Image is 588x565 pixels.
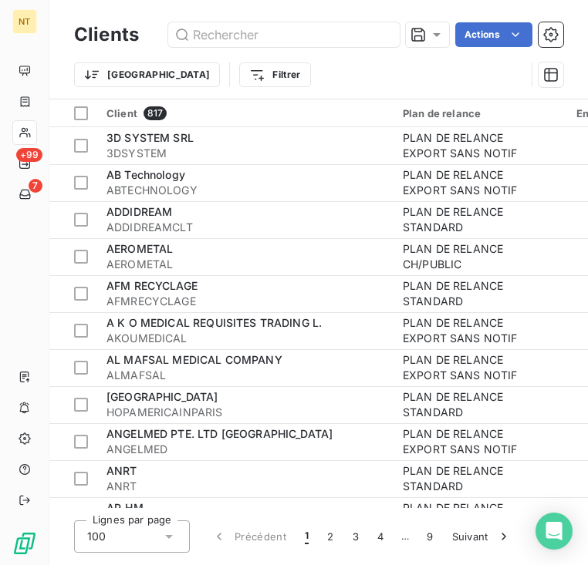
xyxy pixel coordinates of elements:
span: AL MAFSAL MEDICAL COMPANY [106,353,282,366]
button: [GEOGRAPHIC_DATA] [74,62,220,87]
span: ANRT [106,464,137,477]
span: ANGELMED PTE. LTD [GEOGRAPHIC_DATA] [106,427,333,440]
span: 100 [87,529,106,544]
div: PLAN DE RELANCE CH/PUBLIC [403,241,545,272]
span: +99 [16,148,42,162]
div: PLAN DE RELANCE STANDARD [403,389,545,420]
span: [GEOGRAPHIC_DATA] [106,390,218,403]
div: PLAN DE RELANCE EXPORT SANS NOTIF [403,352,545,383]
div: PLAN DE RELANCE CH/PUBLIC [403,500,545,531]
span: AB Technology [106,168,185,181]
span: AP-HM [106,501,144,514]
span: ADDIDREAM [106,205,172,218]
div: PLAN DE RELANCE EXPORT SANS NOTIF [403,315,545,346]
span: ANRT [106,479,384,494]
div: PLAN DE RELANCE STANDARD [403,463,545,494]
span: AFMRECYCLAGE [106,294,384,309]
div: PLAN DE RELANCE STANDARD [403,204,545,235]
span: 7 [29,179,42,193]
span: ALMAFSAL [106,368,384,383]
div: Plan de relance [403,107,545,119]
button: 1 [296,520,318,553]
div: Open Intercom Messenger [536,513,573,550]
span: ABTECHNOLOGY [106,183,384,198]
button: 2 [318,520,343,553]
button: Précédent [202,520,296,553]
div: PLAN DE RELANCE EXPORT SANS NOTIF [403,130,545,161]
button: Suivant [443,520,521,553]
input: Rechercher [168,22,400,47]
div: NT [12,9,37,34]
h3: Clients [74,21,139,49]
img: Logo LeanPay [12,531,37,556]
span: A K O MEDICAL REQUISITES TRADING L. [106,316,322,329]
span: ADDIDREAMCLT [106,220,384,235]
div: PLAN DE RELANCE EXPORT SANS NOTIF [403,167,545,198]
span: AKOUMEDICAL [106,331,384,346]
span: ANGELMED [106,442,384,457]
button: 3 [343,520,368,553]
span: HOPAMERICAINPARIS [106,405,384,420]
span: 817 [144,106,167,120]
span: AFM RECYCLAGE [106,279,198,292]
span: 3D SYSTEM SRL [106,131,194,144]
span: AEROMETAL [106,242,173,255]
div: PLAN DE RELANCE EXPORT SANS NOTIF [403,426,545,457]
span: 3DSYSTEM [106,146,384,161]
span: 1 [305,529,309,544]
span: … [393,524,417,549]
span: Client [106,107,137,119]
button: Filtrer [239,62,310,87]
div: PLAN DE RELANCE STANDARD [403,278,545,309]
span: AEROMETAL [106,257,384,272]
button: 9 [417,520,442,553]
button: Actions [455,22,532,47]
button: 4 [368,520,393,553]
